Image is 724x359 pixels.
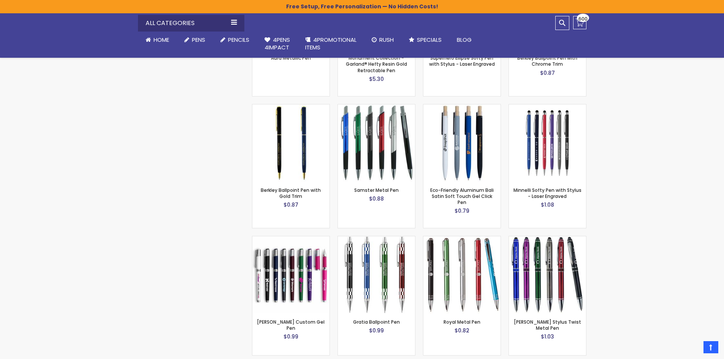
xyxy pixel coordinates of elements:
[252,104,330,111] a: Berkley Ballpoint Pen with Gold Trim
[261,187,321,199] a: Berkley Ballpoint Pen with Gold Trim
[338,104,415,111] a: Samster Metal Pen
[457,36,472,44] span: Blog
[338,236,415,313] img: Gratia Ballpoint Pen
[541,201,554,209] span: $1.08
[138,15,244,32] div: All Categories
[455,327,469,334] span: $0.82
[509,104,586,111] a: Minnelli Softy Pen with Stylus - Laser Engraved
[514,319,581,331] a: [PERSON_NAME] Stylus Twist Metal Pen
[423,104,501,182] img: Eco-Friendly Aluminum Bali Satin Soft Touch Gel Click Pen
[401,32,449,48] a: Specials
[177,32,213,48] a: Pens
[228,36,249,44] span: Pencils
[513,187,581,199] a: Minnelli Softy Pen with Stylus - Laser Engraved
[252,104,330,182] img: Berkley Ballpoint Pen with Gold Trim
[417,36,442,44] span: Specials
[364,32,401,48] a: Rush
[257,319,325,331] a: [PERSON_NAME] Custom Gel Pen
[252,236,330,313] img: Earl Custom Gel Pen
[509,236,586,313] img: Colter Stylus Twist Metal Pen
[353,319,400,325] a: Gratia Ballpoint Pen
[423,104,501,111] a: Eco-Friendly Aluminum Bali Satin Soft Touch Gel Click Pen
[298,32,364,56] a: 4PROMOTIONALITEMS
[578,15,588,22] span: 600
[509,104,586,182] img: Minnelli Softy Pen with Stylus - Laser Engraved
[284,201,298,209] span: $0.87
[517,55,577,67] a: Berkley Ballpoint Pen with Chrome Trim
[423,236,501,242] a: Royal Metal Pen
[423,236,501,313] img: Royal Metal Pen
[541,333,554,340] span: $1.03
[154,36,169,44] span: Home
[192,36,205,44] span: Pens
[703,341,718,353] a: Top
[369,75,384,83] span: $5.30
[265,36,290,51] span: 4Pens 4impact
[338,236,415,242] a: Gratia Ballpoint Pen
[430,187,494,206] a: Eco-Friendly Aluminum Bali Satin Soft Touch Gel Click Pen
[455,207,469,215] span: $0.79
[429,55,495,67] a: Superhero Ellipse Softy Pen with Stylus - Laser Engraved
[444,319,480,325] a: Royal Metal Pen
[369,195,384,202] span: $0.88
[213,32,257,48] a: Pencils
[346,55,407,73] a: Monument Collection - Garland® Hefty Resin Gold Retractable Pen
[284,333,298,340] span: $0.99
[338,104,415,182] img: Samster Metal Pen
[509,236,586,242] a: Colter Stylus Twist Metal Pen
[354,187,399,193] a: Samster Metal Pen
[449,32,479,48] a: Blog
[271,55,311,61] a: Aura Metallic Pen
[257,32,298,56] a: 4Pens4impact
[305,36,356,51] span: 4PROMOTIONAL ITEMS
[379,36,394,44] span: Rush
[573,16,586,29] a: 600
[252,236,330,242] a: Earl Custom Gel Pen
[138,32,177,48] a: Home
[540,69,555,77] span: $0.87
[369,327,384,334] span: $0.99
